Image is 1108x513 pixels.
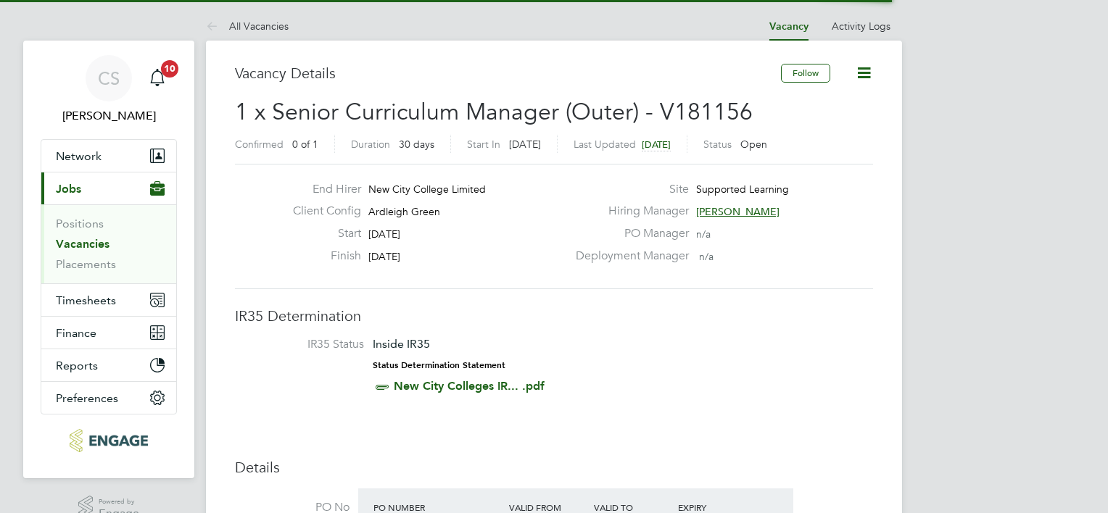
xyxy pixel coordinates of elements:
[41,140,176,172] button: Network
[399,138,434,151] span: 30 days
[56,217,104,230] a: Positions
[567,249,689,264] label: Deployment Manager
[281,226,361,241] label: Start
[781,64,830,83] button: Follow
[56,257,116,271] a: Placements
[368,228,400,241] span: [DATE]
[281,204,361,219] label: Client Config
[696,183,789,196] span: Supported Learning
[769,20,809,33] a: Vacancy
[832,20,890,33] a: Activity Logs
[642,138,671,151] span: [DATE]
[696,228,711,241] span: n/a
[351,138,390,151] label: Duration
[249,337,364,352] label: IR35 Status
[740,138,767,151] span: Open
[467,138,500,151] label: Start In
[699,250,714,263] span: n/a
[567,182,689,197] label: Site
[373,337,430,351] span: Inside IR35
[56,326,96,340] span: Finance
[41,349,176,381] button: Reports
[567,204,689,219] label: Hiring Manager
[368,183,486,196] span: New City College Limited
[41,204,176,283] div: Jobs
[70,429,147,452] img: click-cms-logo-retina.png
[696,205,780,218] span: [PERSON_NAME]
[567,226,689,241] label: PO Manager
[161,60,178,78] span: 10
[41,172,176,204] button: Jobs
[23,41,194,478] nav: Main navigation
[99,496,139,508] span: Powered by
[41,55,177,125] a: CS[PERSON_NAME]
[373,360,505,370] strong: Status Determination Statement
[368,205,440,218] span: Ardleigh Green
[56,293,116,307] span: Timesheets
[509,138,541,151] span: [DATE]
[206,20,289,33] a: All Vacancies
[235,98,753,126] span: 1 x Senior Curriculum Manager (Outer) - V181156
[41,429,177,452] a: Go to home page
[56,359,98,372] span: Reports
[281,249,361,264] label: Finish
[292,138,318,151] span: 0 of 1
[56,149,102,163] span: Network
[41,317,176,349] button: Finance
[56,237,109,251] a: Vacancies
[235,458,873,477] h3: Details
[235,306,873,325] h3: IR35 Determination
[703,138,732,151] label: Status
[98,69,120,88] span: CS
[56,182,81,196] span: Jobs
[281,182,361,197] label: End Hirer
[394,379,545,393] a: New City Colleges IR... .pdf
[368,250,400,263] span: [DATE]
[41,107,177,125] span: Colin Smith
[235,64,781,83] h3: Vacancy Details
[235,138,284,151] label: Confirmed
[41,284,176,316] button: Timesheets
[41,382,176,414] button: Preferences
[574,138,636,151] label: Last Updated
[143,55,172,101] a: 10
[56,391,118,405] span: Preferences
